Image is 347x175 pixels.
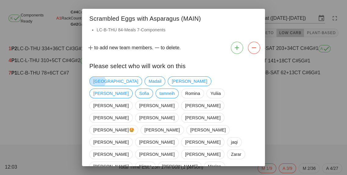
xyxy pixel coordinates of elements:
[208,162,221,171] span: Marina
[97,26,258,33] li: LC-B-THU 84-Meals 7-Components
[139,101,174,110] span: [PERSON_NAME]
[185,113,220,122] span: [PERSON_NAME]
[93,162,129,171] span: [PERSON_NAME]
[185,101,220,110] span: [PERSON_NAME]
[93,101,129,110] span: [PERSON_NAME]
[231,138,238,147] span: jaqi
[231,150,241,159] span: Zarar
[159,89,175,98] span: tamneih
[82,9,265,26] div: Scrambled Eggs with Asparagus (MAIN)
[139,113,174,122] span: [PERSON_NAME]
[139,150,174,159] span: [PERSON_NAME]
[185,89,200,98] span: Romina
[82,56,265,74] div: Please select who will work on this
[190,125,226,135] span: [PERSON_NAME]
[145,125,180,135] span: [PERSON_NAME]
[139,138,174,147] span: [PERSON_NAME]
[139,162,152,171] span: Nimna
[82,39,265,56] div: to add new team members. to delete.
[148,77,161,86] span: Madail
[93,138,129,147] span: [PERSON_NAME]
[93,125,134,135] span: [PERSON_NAME]🤩
[139,89,149,98] span: Sofia
[172,77,207,86] span: [PERSON_NAME]
[93,113,129,122] span: [PERSON_NAME]
[185,150,220,159] span: [PERSON_NAME]
[162,162,197,171] span: [PERSON_NAME]
[210,89,221,98] span: Yuliia
[93,77,138,86] span: [GEOGRAPHIC_DATA]
[185,138,220,147] span: [PERSON_NAME]
[93,89,129,98] span: [PERSON_NAME]
[93,150,129,159] span: [PERSON_NAME]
